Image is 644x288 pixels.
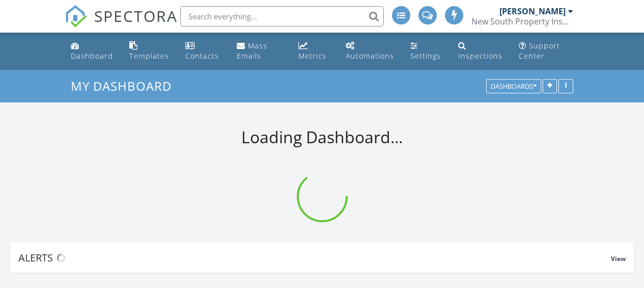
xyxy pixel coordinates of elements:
[180,6,384,27] input: Search everything...
[125,37,173,66] a: Templates
[298,51,326,61] div: Metrics
[237,41,267,61] div: Mass Emails
[499,6,566,16] div: [PERSON_NAME]
[94,5,178,27] span: SPECTORA
[71,51,113,61] div: Dashboard
[515,37,578,66] a: Support Center
[71,77,180,94] a: My Dashboard
[65,5,87,28] img: The Best Home Inspection Software - Spectora
[454,37,507,66] a: Inspections
[185,51,219,61] div: Contacts
[129,51,169,61] div: Templates
[486,80,541,94] button: Dashboards
[18,251,611,265] div: Alerts
[471,16,573,27] div: New South Property Inspections, Inc.
[342,37,398,66] a: Automations (Advanced)
[294,37,333,66] a: Metrics
[346,51,394,61] div: Automations
[611,254,626,263] span: View
[406,37,446,66] a: Settings
[181,37,225,66] a: Contacts
[458,51,502,61] div: Inspections
[491,83,537,90] div: Dashboards
[233,37,286,66] a: Mass Emails
[410,51,441,61] div: Settings
[519,41,560,61] div: Support Center
[67,37,117,66] a: Dashboard
[65,14,178,35] a: SPECTORA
